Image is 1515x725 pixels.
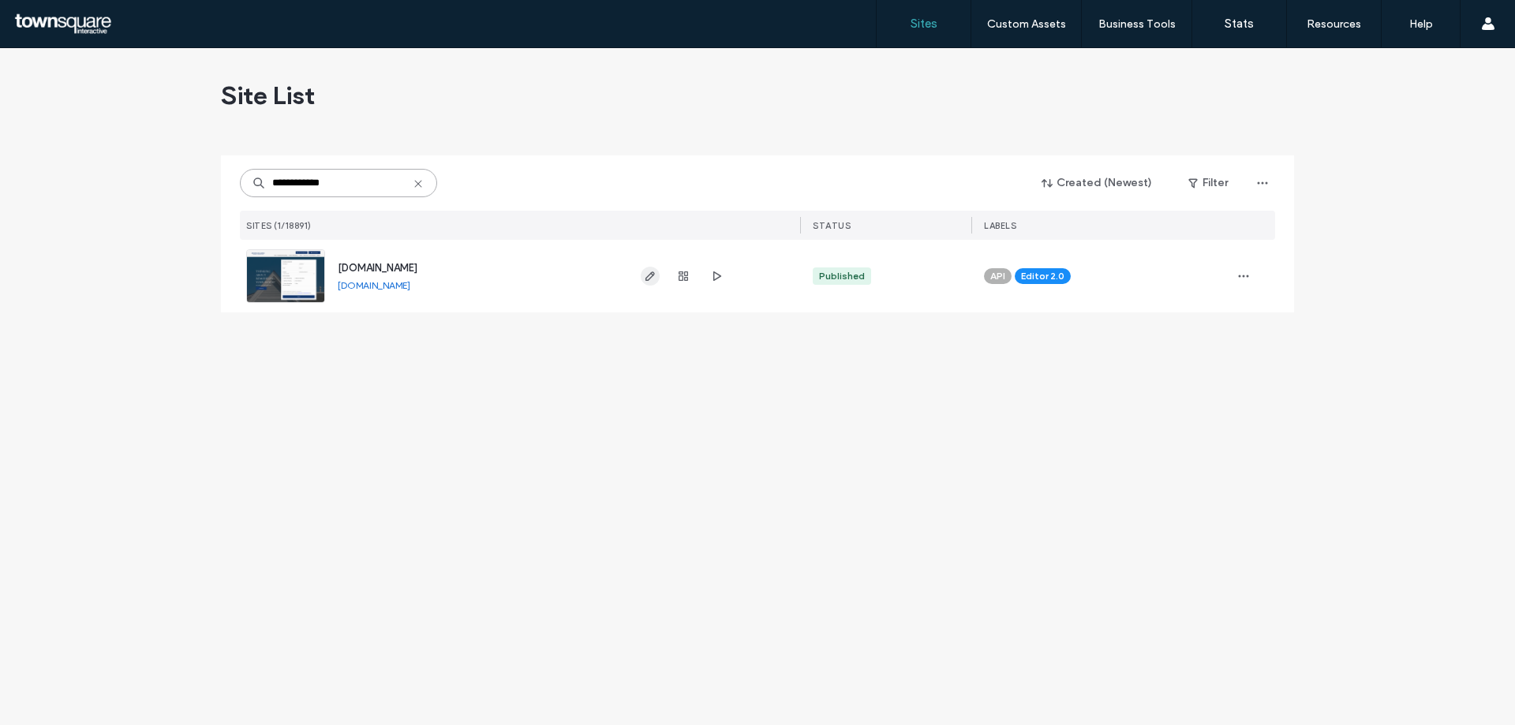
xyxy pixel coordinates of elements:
div: Published [819,269,865,283]
span: Help [36,11,68,25]
button: Filter [1173,170,1244,196]
button: Created (Newest) [1028,170,1166,196]
a: [DOMAIN_NAME] [338,262,417,274]
span: SITES (1/18891) [246,220,312,231]
label: Custom Assets [987,17,1066,31]
label: Business Tools [1098,17,1176,31]
span: Site List [221,80,315,111]
label: Stats [1225,17,1254,31]
span: STATUS [813,220,851,231]
span: LABELS [984,220,1016,231]
label: Sites [911,17,937,31]
label: Resources [1307,17,1361,31]
label: Help [1409,17,1433,31]
span: Editor 2.0 [1021,269,1064,283]
span: API [990,269,1005,283]
a: [DOMAIN_NAME] [338,279,410,291]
